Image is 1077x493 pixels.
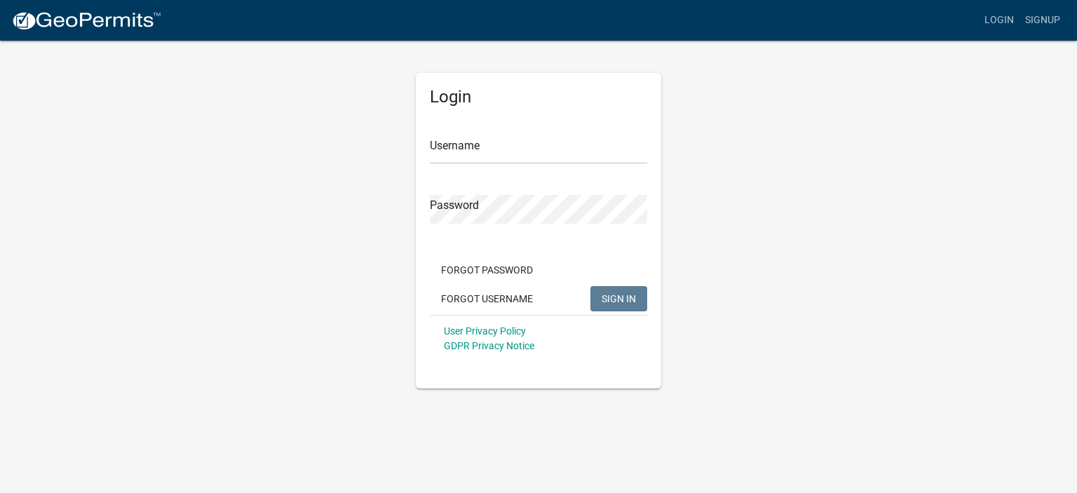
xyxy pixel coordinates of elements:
[430,257,544,283] button: Forgot Password
[590,286,647,311] button: SIGN IN
[602,292,636,304] span: SIGN IN
[430,286,544,311] button: Forgot Username
[444,340,534,351] a: GDPR Privacy Notice
[979,7,1020,34] a: Login
[1020,7,1066,34] a: Signup
[444,325,526,337] a: User Privacy Policy
[430,87,647,107] h5: Login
